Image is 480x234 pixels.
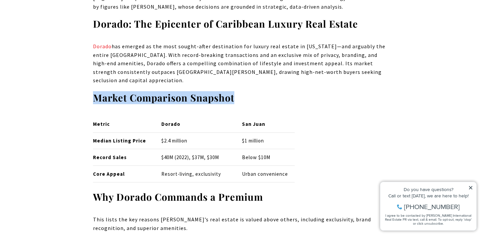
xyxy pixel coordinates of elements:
strong: Median Listing Price [93,137,146,144]
p: $40M (2022), $37M, $30M [161,153,231,162]
strong: Record Sales [93,154,127,160]
strong: Dorado [161,121,180,127]
strong: San Juan [242,121,265,127]
div: Do you have questions? [7,15,96,20]
p: Urban convenience [242,170,295,178]
span: I agree to be contacted by [PERSON_NAME] International Real Estate PR via text, call & email. To ... [8,41,95,54]
strong: Market Comparison Snapshot [93,91,234,104]
p: Below $10M [242,153,295,162]
p: $1 million [242,137,295,145]
span: [PHONE_NUMBER] [27,31,83,38]
p: Resort-living, exclusivity [161,170,231,178]
p: This lists the key reasons [PERSON_NAME]’s real estate is valued above others, including exclusiv... [93,215,387,232]
strong: Metric [93,121,110,127]
strong: Core Appeal [93,171,125,177]
div: Call or text [DATE], we are here to help! [7,21,96,26]
p: has emerged as the most sought-after destination for luxury real estate in [US_STATE]—and arguabl... [93,42,387,85]
p: $2.4 million [161,137,231,145]
strong: Dorado: The Epicenter of Caribbean Luxury Real Estate [93,17,358,30]
strong: Why Dorado Commands a Premium [93,190,263,203]
a: Dorado - open in a new tab [93,43,112,50]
